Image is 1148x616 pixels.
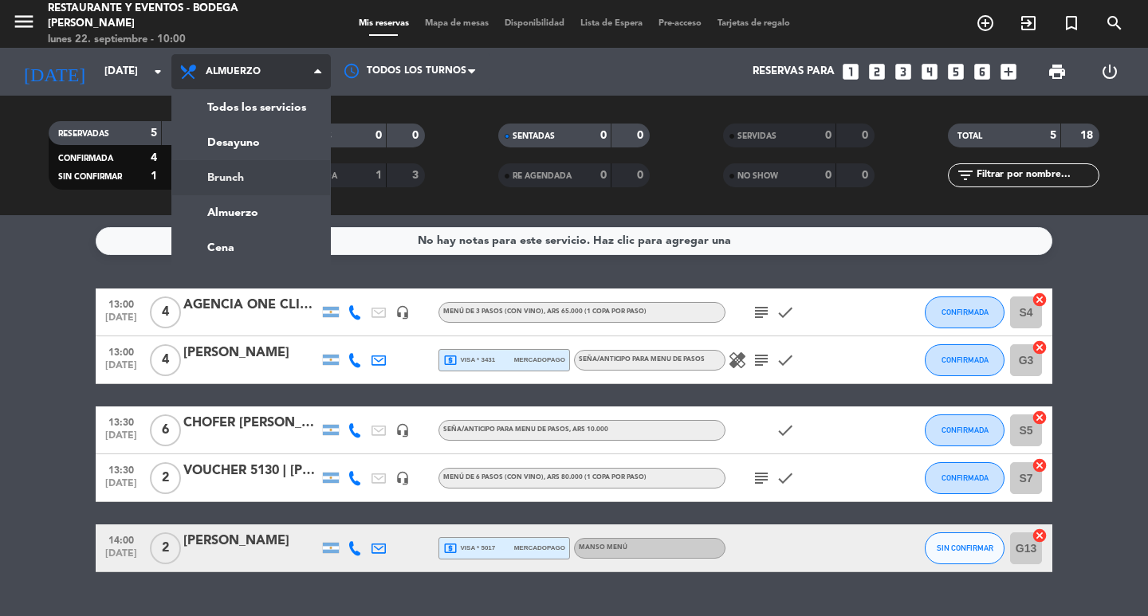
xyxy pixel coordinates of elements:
[1062,14,1081,33] i: turned_in_not
[12,54,96,89] i: [DATE]
[183,413,319,434] div: CHOFER [PERSON_NAME]
[1083,48,1136,96] div: LOG OUT
[172,90,330,125] a: Todos los servicios
[443,353,458,367] i: local_atm
[919,61,940,82] i: looks_4
[544,474,647,481] span: , ARS 80.000 (1 copa por paso)
[172,195,330,230] a: Almuerzo
[172,230,330,265] a: Cena
[637,170,647,181] strong: 0
[925,462,1005,494] button: CONFIRMADA
[728,351,747,370] i: healing
[572,19,651,28] span: Lista de Espera
[395,305,410,320] i: headset_mic
[375,170,382,181] strong: 1
[101,548,141,567] span: [DATE]
[417,19,497,28] span: Mapa de mesas
[514,355,565,365] span: mercadopago
[825,170,832,181] strong: 0
[942,473,989,482] span: CONFIRMADA
[776,303,795,322] i: check
[1032,339,1048,355] i: cancel
[1032,292,1048,308] i: cancel
[942,426,989,434] span: CONFIRMADA
[12,10,36,33] i: menu
[942,355,989,364] span: CONFIRMADA
[637,130,647,141] strong: 0
[48,1,275,32] div: Restaurante y Eventos - Bodega [PERSON_NAME]
[998,61,1019,82] i: add_box
[710,19,798,28] span: Tarjetas de regalo
[412,170,422,181] strong: 3
[862,170,871,181] strong: 0
[351,19,417,28] span: Mis reservas
[579,356,705,363] span: Seña/anticipo para MENU DE PASOS
[513,172,572,180] span: RE AGENDADA
[443,474,647,481] span: MENÚ DE 6 PASOS (Con vino)
[172,125,330,160] a: Desayuno
[443,353,495,367] span: visa * 3431
[975,167,1099,184] input: Filtrar por nombre...
[942,308,989,316] span: CONFIRMADA
[148,62,167,81] i: arrow_drop_down
[58,155,113,163] span: CONFIRMADA
[48,32,275,48] div: lunes 22. septiembre - 10:00
[151,128,157,139] strong: 5
[925,414,1005,446] button: CONFIRMADA
[752,469,771,488] i: subject
[776,351,795,370] i: check
[600,130,607,141] strong: 0
[395,471,410,485] i: headset_mic
[925,296,1005,328] button: CONFIRMADA
[862,130,871,141] strong: 0
[101,312,141,331] span: [DATE]
[737,132,776,140] span: SERVIDAS
[151,152,157,163] strong: 4
[1032,410,1048,426] i: cancel
[183,343,319,363] div: [PERSON_NAME]
[172,160,330,195] a: Brunch
[151,171,157,182] strong: 1
[1032,528,1048,543] i: cancel
[1019,14,1038,33] i: exit_to_app
[375,130,382,141] strong: 0
[867,61,887,82] i: looks_two
[544,308,647,315] span: , ARS 65.000 (1 copa por paso)
[150,532,181,564] span: 2
[12,10,36,39] button: menu
[443,308,647,315] span: MENÚ DE 3 PASOS (Con vino)
[776,421,795,440] i: check
[737,172,778,180] span: NO SHOW
[183,461,319,481] div: VOUCHER 5130 | [PERSON_NAME]
[101,460,141,478] span: 13:30
[579,544,627,551] span: MANSO MENÚ
[183,531,319,551] div: [PERSON_NAME]
[150,414,181,446] span: 6
[183,295,319,316] div: AGENCIA ONE CLICK TRAVEL | [PERSON_NAME]
[412,130,422,141] strong: 0
[101,430,141,449] span: [DATE]
[976,14,995,33] i: add_circle_outline
[101,530,141,548] span: 14:00
[840,61,861,82] i: looks_one
[1048,62,1067,81] span: print
[752,303,771,322] i: subject
[206,66,261,77] span: Almuerzo
[58,173,122,181] span: SIN CONFIRMAR
[1050,130,1056,141] strong: 5
[776,469,795,488] i: check
[956,166,975,185] i: filter_list
[101,360,141,379] span: [DATE]
[651,19,710,28] span: Pre-acceso
[101,478,141,496] span: [DATE]
[513,132,555,140] span: SENTADAS
[925,532,1005,564] button: SIN CONFIRMAR
[752,351,771,370] i: subject
[443,426,608,433] span: Seña/anticipo para MENU DE PASOS
[418,232,731,250] div: No hay notas para este servicio. Haz clic para agregar una
[1080,130,1096,141] strong: 18
[58,130,109,138] span: RESERVADAS
[600,170,607,181] strong: 0
[150,462,181,494] span: 2
[150,344,181,376] span: 4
